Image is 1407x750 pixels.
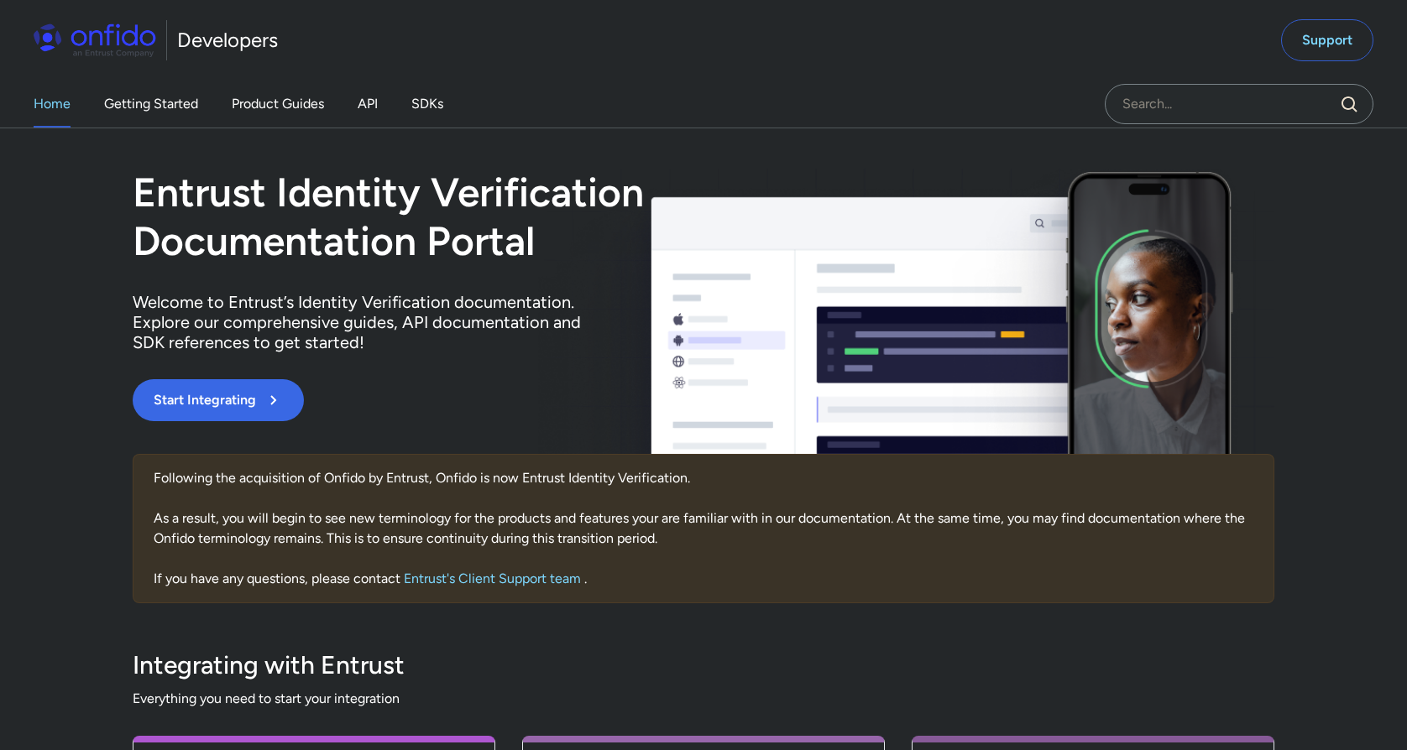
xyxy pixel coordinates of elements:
[1281,19,1373,61] a: Support
[133,292,603,352] p: Welcome to Entrust’s Identity Verification documentation. Explore our comprehensive guides, API d...
[411,81,443,128] a: SDKs
[358,81,378,128] a: API
[34,23,156,57] img: Onfido Logo
[133,454,1274,603] div: Following the acquisition of Onfido by Entrust, Onfido is now Entrust Identity Verification. As a...
[133,379,932,421] a: Start Integrating
[1105,84,1373,124] input: Onfido search input field
[104,81,198,128] a: Getting Started
[133,169,932,265] h1: Entrust Identity Verification Documentation Portal
[34,81,71,128] a: Home
[404,570,584,586] a: Entrust's Client Support team
[232,81,324,128] a: Product Guides
[177,27,278,54] h1: Developers
[133,648,1274,682] h3: Integrating with Entrust
[133,379,304,421] button: Start Integrating
[133,689,1274,709] span: Everything you need to start your integration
